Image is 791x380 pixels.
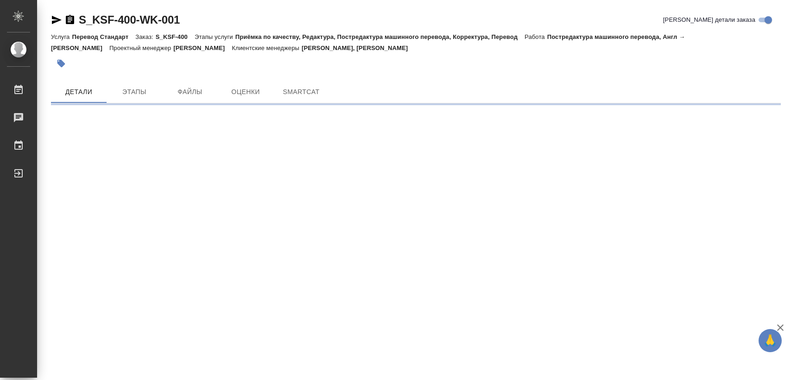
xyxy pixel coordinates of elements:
p: Услуга [51,33,72,40]
span: [PERSON_NAME] детали заказа [663,15,755,25]
p: S_KSF-400 [156,33,195,40]
p: Клиентские менеджеры [232,44,302,51]
p: Работа [525,33,547,40]
span: Файлы [168,86,212,98]
a: S_KSF-400-WK-001 [79,13,180,26]
button: Добавить тэг [51,53,71,74]
p: Этапы услуги [195,33,235,40]
button: Скопировать ссылку [64,14,76,25]
p: Заказ: [135,33,155,40]
button: Скопировать ссылку для ЯМессенджера [51,14,62,25]
span: SmartCat [279,86,323,98]
button: 🙏 [759,329,782,352]
span: 🙏 [762,331,778,350]
p: [PERSON_NAME] [173,44,232,51]
p: Проектный менеджер [109,44,173,51]
span: Этапы [112,86,157,98]
p: Приёмка по качеству, Редактура, Постредактура машинного перевода, Корректура, Перевод [235,33,525,40]
p: Перевод Стандарт [72,33,135,40]
p: [PERSON_NAME], [PERSON_NAME] [302,44,415,51]
span: Детали [57,86,101,98]
span: Оценки [223,86,268,98]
